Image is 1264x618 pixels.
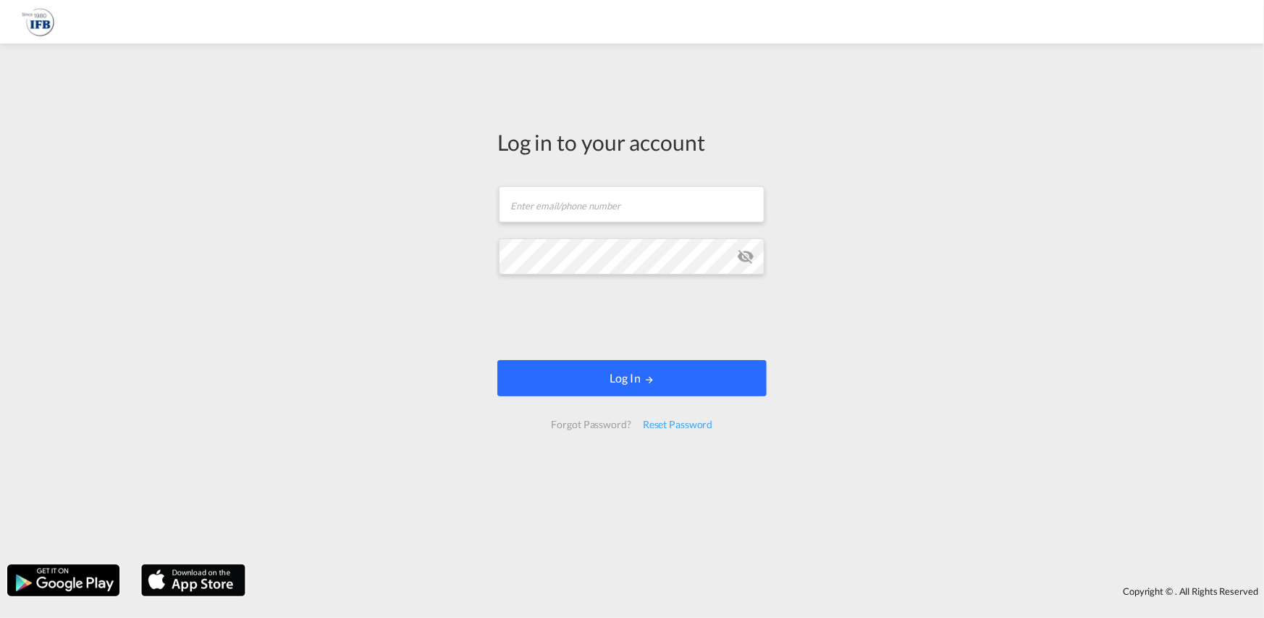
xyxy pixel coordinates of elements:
[6,563,121,598] img: google.png
[637,412,719,438] div: Reset Password
[499,186,764,222] input: Enter email/phone number
[253,579,1264,604] div: Copyright © . All Rights Reserved
[140,563,247,598] img: apple.png
[545,412,636,438] div: Forgot Password?
[497,360,767,396] button: LOGIN
[737,248,754,265] md-icon: icon-eye-off
[497,127,767,157] div: Log in to your account
[22,6,54,38] img: b628ab10256c11eeb52753acbc15d091.png
[522,289,742,346] iframe: reCAPTCHA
